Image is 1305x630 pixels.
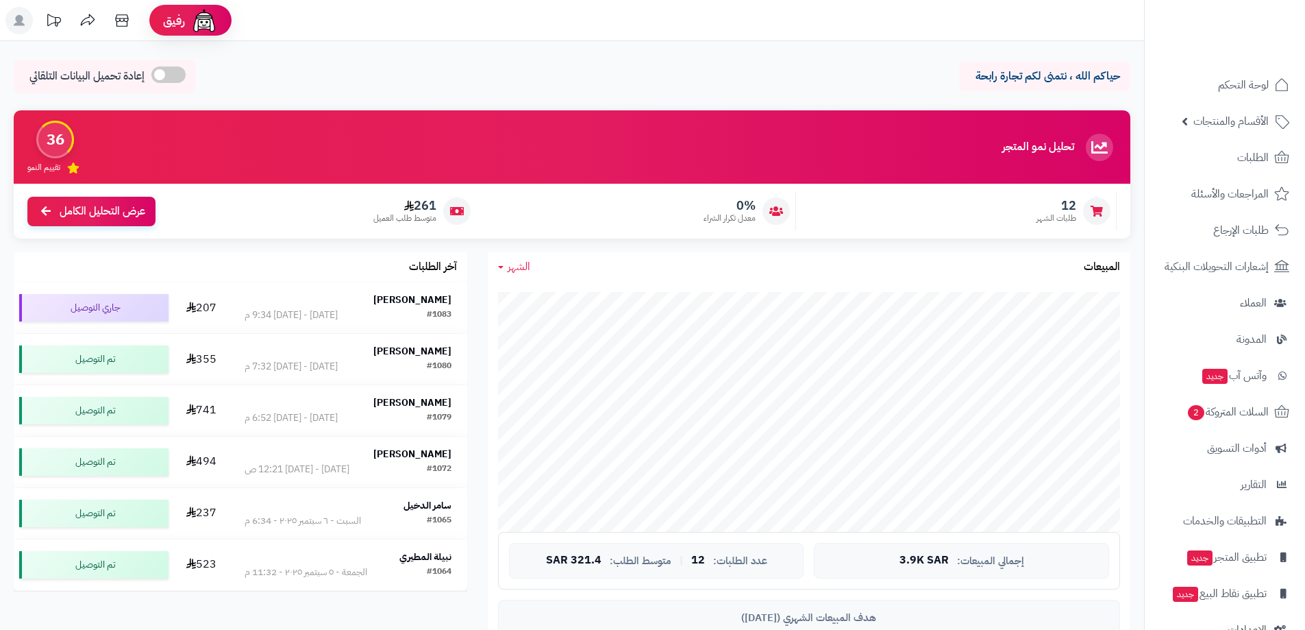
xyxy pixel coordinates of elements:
[245,308,338,322] div: [DATE] - [DATE] 9:34 م
[1213,221,1269,240] span: طلبات الإرجاع
[27,197,156,226] a: عرض التحليل الكامل
[403,498,451,513] strong: سامر الدخيل
[509,611,1109,625] div: هدف المبيعات الشهري ([DATE])
[1084,261,1120,274] h3: المبيعات
[245,566,367,579] div: الجمعة - ٥ سبتمبر ٢٠٢٥ - 11:32 م
[245,411,338,425] div: [DATE] - [DATE] 6:52 م
[19,500,169,527] div: تم التوصيل
[373,198,436,213] span: 261
[1153,178,1297,210] a: المراجعات والأسئلة
[409,261,457,274] h3: آخر الطلبات
[1002,141,1074,154] h3: تحليل نمو المتجر
[373,213,436,224] span: متوسط طلب العميل
[1240,293,1267,313] span: العملاء
[427,360,451,374] div: #1080
[36,7,71,38] a: تحديثات المنصة
[1236,330,1267,349] span: المدونة
[713,555,767,567] span: عدد الطلبات:
[899,555,949,567] span: 3.9K SAR
[704,213,756,224] span: معدل تكرار الشراء
[19,448,169,476] div: تم التوصيل
[1183,511,1267,531] span: التطبيقات والخدمات
[245,360,338,374] div: [DATE] - [DATE] 7:32 م
[19,551,169,579] div: تم التوصيل
[1153,141,1297,174] a: الطلبات
[399,550,451,564] strong: نبيلة المطيري
[1153,468,1297,501] a: التقارير
[1187,550,1213,566] span: جديد
[1036,213,1076,224] span: طلبات الشهر
[1153,396,1297,428] a: السلات المتروكة2
[427,463,451,476] div: #1072
[1186,548,1267,567] span: تطبيق المتجر
[1153,359,1297,392] a: وآتس آبجديد
[174,385,229,436] td: 741
[1036,198,1076,213] span: 12
[969,69,1120,84] p: حياكم الله ، نتمنى لكم تجارة رابحة
[373,447,451,461] strong: [PERSON_NAME]
[1153,505,1297,537] a: التطبيقات والخدمات
[427,566,451,579] div: #1064
[1202,369,1228,384] span: جديد
[691,555,705,567] span: 12
[427,514,451,528] div: #1065
[1153,69,1297,101] a: لوحة التحكم
[373,293,451,307] strong: [PERSON_NAME]
[174,540,229,590] td: 523
[19,397,169,424] div: تم التوصيل
[1201,366,1267,385] span: وآتس آب
[19,294,169,322] div: جاري التوصيل
[1153,250,1297,283] a: إشعارات التحويلات البنكية
[174,334,229,385] td: 355
[546,555,601,567] span: 321.4 SAR
[1153,323,1297,356] a: المدونة
[1218,75,1269,95] span: لوحة التحكم
[704,198,756,213] span: 0%
[680,555,683,566] span: |
[27,162,60,173] span: تقييم النمو
[245,514,361,528] div: السبت - ٦ سبتمبر ٢٠٢٥ - 6:34 م
[1186,402,1269,422] span: السلات المتروكة
[190,7,218,34] img: ai-face.png
[1153,287,1297,319] a: العملاء
[1153,541,1297,574] a: تطبيق المتجرجديد
[29,69,145,84] span: إعادة تحميل البيانات التلقائي
[610,555,671,567] span: متوسط الطلب:
[1173,587,1198,602] span: جديد
[174,282,229,333] td: 207
[1153,432,1297,465] a: أدوات التسويق
[373,344,451,359] strong: [PERSON_NAME]
[1153,214,1297,247] a: طلبات الإرجاع
[1241,475,1267,494] span: التقارير
[508,258,530,275] span: الشهر
[19,346,169,373] div: تم التوصيل
[957,555,1024,567] span: إجمالي المبيعات:
[1171,584,1267,603] span: تطبيق نقاط البيع
[1207,439,1267,458] span: أدوات التسويق
[60,204,145,219] span: عرض التحليل الكامل
[1188,405,1204,420] span: 2
[1153,577,1297,610] a: تطبيق نقاط البيعجديد
[1191,184,1269,204] span: المراجعات والأسئلة
[174,437,229,487] td: 494
[427,411,451,425] div: #1079
[174,488,229,539] td: 237
[1237,148,1269,167] span: الطلبات
[427,308,451,322] div: #1083
[245,463,349,476] div: [DATE] - [DATE] 12:21 ص
[1165,257,1269,276] span: إشعارات التحويلات البنكية
[498,259,530,275] a: الشهر
[373,396,451,410] strong: [PERSON_NAME]
[163,12,185,29] span: رفيق
[1193,112,1269,131] span: الأقسام والمنتجات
